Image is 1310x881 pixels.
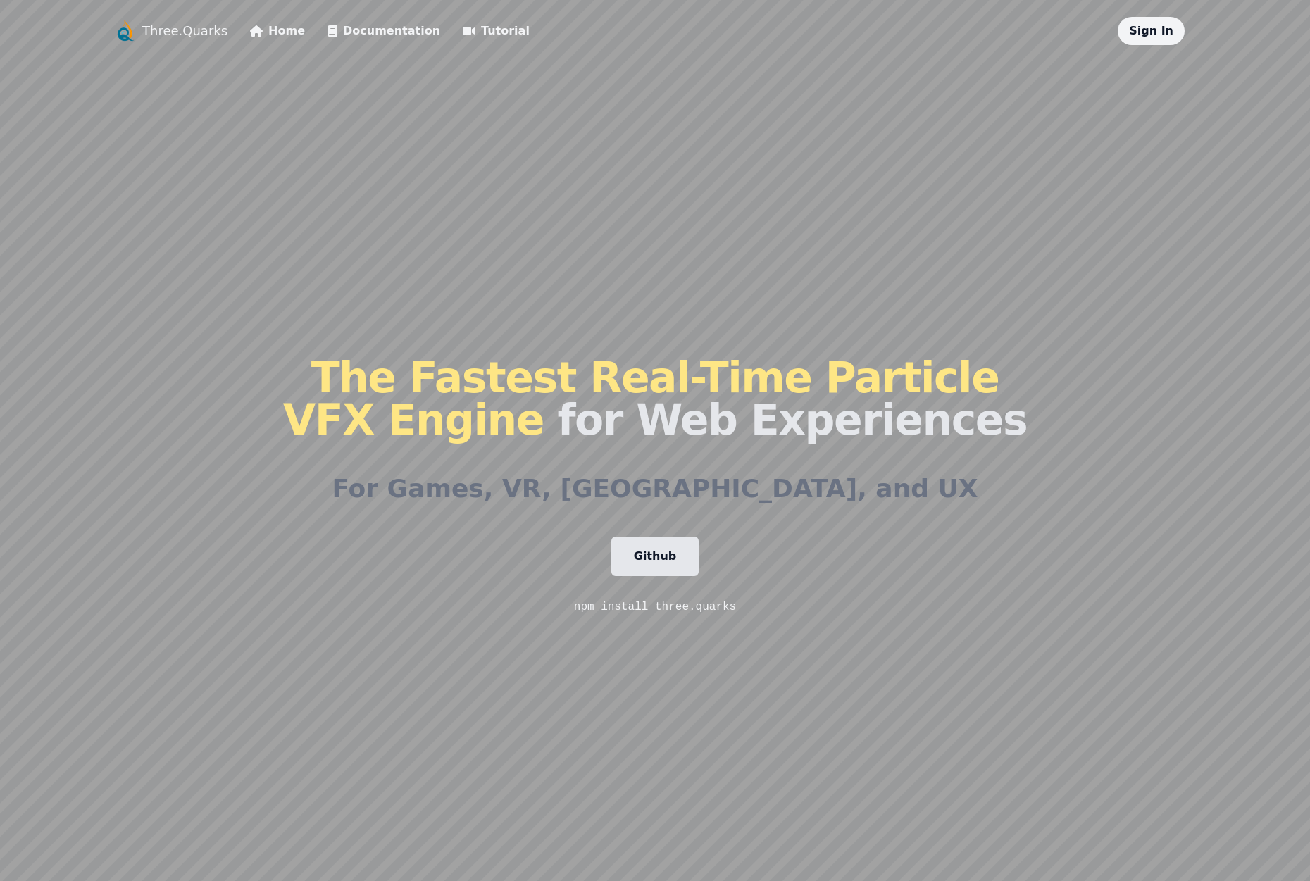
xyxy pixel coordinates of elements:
[611,537,699,576] a: Github
[142,21,227,41] a: Three.Quarks
[574,601,736,613] code: npm install three.quarks
[332,475,978,503] h2: For Games, VR, [GEOGRAPHIC_DATA], and UX
[283,356,1027,441] h1: for Web Experiences
[1129,24,1173,37] a: Sign In
[463,23,530,39] a: Tutorial
[327,23,440,39] a: Documentation
[283,353,999,444] span: The Fastest Real-Time Particle VFX Engine
[250,23,305,39] a: Home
